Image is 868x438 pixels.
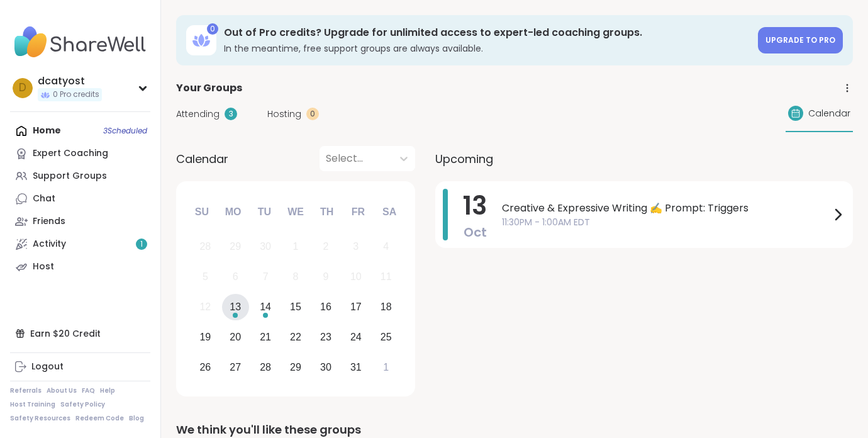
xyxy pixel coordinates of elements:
div: Not available Sunday, October 5th, 2025 [192,264,219,291]
span: Upgrade to Pro [765,35,835,45]
div: Choose Sunday, October 26th, 2025 [192,354,219,381]
div: Choose Tuesday, October 28th, 2025 [252,354,279,381]
div: Not available Saturday, October 11th, 2025 [372,264,399,291]
div: 31 [350,359,362,376]
div: 22 [290,328,301,345]
div: Activity [33,238,66,250]
a: Expert Coaching [10,142,150,165]
div: 21 [260,328,271,345]
div: Choose Thursday, October 23rd, 2025 [313,323,340,351]
span: d [19,80,26,96]
div: 9 [323,268,328,285]
h3: In the meantime, free support groups are always available. [224,42,750,55]
a: Referrals [10,386,42,395]
div: Not available Monday, September 29th, 2025 [222,233,249,261]
div: 25 [381,328,392,345]
div: Su [188,198,216,226]
span: 0 Pro credits [53,89,99,100]
div: Choose Friday, October 31st, 2025 [342,354,369,381]
div: 29 [290,359,301,376]
div: Not available Friday, October 3rd, 2025 [342,233,369,261]
div: Choose Wednesday, October 15th, 2025 [282,294,309,321]
span: 13 [463,188,487,223]
div: 3 [225,108,237,120]
div: Choose Saturday, October 18th, 2025 [372,294,399,321]
div: 13 [230,298,241,315]
div: 18 [381,298,392,315]
div: Chat [33,193,55,205]
a: Help [100,386,115,395]
span: Oct [464,223,487,241]
div: Not available Saturday, October 4th, 2025 [372,233,399,261]
div: Choose Wednesday, October 29th, 2025 [282,354,309,381]
div: Choose Monday, October 13th, 2025 [222,294,249,321]
div: 17 [350,298,362,315]
div: 6 [233,268,238,285]
div: Choose Tuesday, October 14th, 2025 [252,294,279,321]
div: Not available Monday, October 6th, 2025 [222,264,249,291]
div: 27 [230,359,241,376]
div: 23 [320,328,331,345]
div: Logout [31,361,64,373]
div: Choose Wednesday, October 22nd, 2025 [282,323,309,351]
div: 19 [199,328,211,345]
span: Your Groups [176,81,242,96]
a: Activity1 [10,233,150,255]
div: 5 [203,268,208,285]
div: 2 [323,238,328,255]
span: Upcoming [435,150,493,167]
div: 14 [260,298,271,315]
h3: Out of Pro credits? Upgrade for unlimited access to expert-led coaching groups. [224,26,750,40]
a: FAQ [82,386,95,395]
div: Earn $20 Credit [10,322,150,345]
div: Not available Sunday, September 28th, 2025 [192,233,219,261]
div: 29 [230,238,241,255]
span: Hosting [267,108,301,121]
div: Not available Thursday, October 2nd, 2025 [313,233,340,261]
div: Choose Saturday, October 25th, 2025 [372,323,399,351]
a: Friends [10,210,150,233]
div: Choose Thursday, October 30th, 2025 [313,354,340,381]
div: Choose Friday, October 24th, 2025 [342,323,369,351]
div: 0 [306,108,319,120]
a: About Us [47,386,77,395]
a: Logout [10,356,150,378]
a: Blog [129,414,144,423]
div: 15 [290,298,301,315]
div: Choose Sunday, October 19th, 2025 [192,323,219,351]
div: Support Groups [33,170,107,182]
div: Choose Monday, October 20th, 2025 [222,323,249,351]
div: dcatyost [38,74,102,88]
span: Attending [176,108,220,121]
div: 12 [199,298,211,315]
div: Not available Sunday, October 12th, 2025 [192,294,219,321]
div: month 2025-10 [190,232,401,382]
div: 3 [353,238,359,255]
a: Host [10,255,150,278]
div: Not available Friday, October 10th, 2025 [342,264,369,291]
div: Choose Monday, October 27th, 2025 [222,354,249,381]
a: Redeem Code [75,414,124,423]
div: Fr [344,198,372,226]
a: Chat [10,188,150,210]
div: Host [33,261,54,273]
div: 20 [230,328,241,345]
div: Mo [219,198,247,226]
div: Th [313,198,341,226]
div: Friends [33,215,65,228]
span: Calendar [808,107,850,120]
div: 7 [263,268,269,285]
div: 8 [293,268,299,285]
div: Expert Coaching [33,147,108,160]
div: 24 [350,328,362,345]
div: 1 [383,359,389,376]
span: Calendar [176,150,228,167]
div: Choose Thursday, October 16th, 2025 [313,294,340,321]
a: Safety Policy [60,400,105,409]
div: 4 [383,238,389,255]
div: Tu [250,198,278,226]
div: 1 [293,238,299,255]
div: Not available Wednesday, October 8th, 2025 [282,264,309,291]
div: 28 [260,359,271,376]
div: We [282,198,309,226]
